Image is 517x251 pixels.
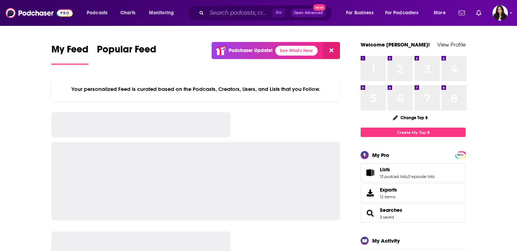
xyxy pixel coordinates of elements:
[473,7,484,19] a: Show notifications dropdown
[82,7,116,19] button: open menu
[381,7,429,19] button: open menu
[341,7,382,19] button: open menu
[51,77,340,101] div: Your personalized Feed is curated based on the Podcasts, Creators, Users, and Lists that you Follow.
[144,7,183,19] button: open menu
[361,204,466,223] span: Searches
[363,168,377,178] a: Lists
[456,152,465,157] a: PRO
[51,43,88,59] span: My Feed
[361,128,466,137] a: Create My Top 8
[380,215,394,220] a: 3 saved
[207,7,272,19] input: Search podcasts, credits, & more...
[380,207,402,213] a: Searches
[194,5,339,21] div: Search podcasts, credits, & more...
[363,208,377,218] a: Searches
[456,7,468,19] a: Show notifications dropdown
[380,187,397,193] span: Exports
[372,152,389,158] div: My Pro
[361,184,466,202] a: Exports
[389,113,432,122] button: Change Top 8
[407,174,408,179] span: ,
[429,7,454,19] button: open menu
[434,8,446,18] span: More
[361,41,430,48] a: Welcome [PERSON_NAME]!
[51,43,88,65] a: My Feed
[346,8,374,18] span: For Business
[120,8,135,18] span: Charts
[493,5,508,21] img: User Profile
[6,6,73,20] img: Podchaser - Follow, Share and Rate Podcasts
[149,8,174,18] span: Monitoring
[116,7,140,19] a: Charts
[380,166,434,173] a: Lists
[437,41,466,48] a: View Profile
[380,194,397,199] span: 12 items
[87,8,107,18] span: Podcasts
[380,174,407,179] a: 13 podcast lists
[385,8,419,18] span: For Podcasters
[493,5,508,21] button: Show profile menu
[272,8,285,17] span: ⌘ K
[493,5,508,21] span: Logged in as RebeccaShapiro
[363,188,377,198] span: Exports
[229,48,272,53] p: Podchaser Update!
[275,46,318,56] a: See What's New
[97,43,156,59] span: Popular Feed
[361,163,466,182] span: Lists
[313,4,326,11] span: New
[408,174,434,179] a: 0 episode lists
[456,152,465,158] span: PRO
[291,9,326,17] button: Open AdvancedNew
[380,166,390,173] span: Lists
[372,237,400,244] div: My Activity
[97,43,156,65] a: Popular Feed
[294,11,323,15] span: Open Advanced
